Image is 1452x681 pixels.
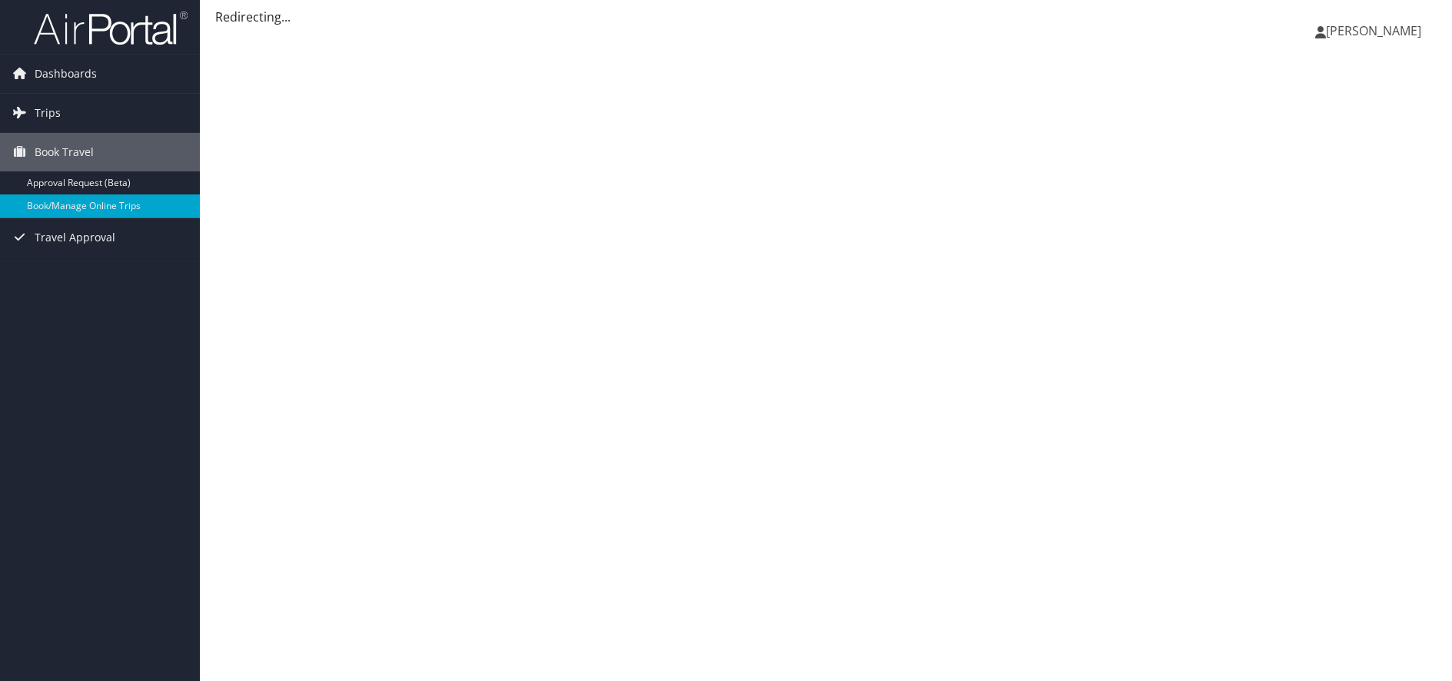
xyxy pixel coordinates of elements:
[1326,22,1421,39] span: [PERSON_NAME]
[1315,8,1437,54] a: [PERSON_NAME]
[35,94,61,132] span: Trips
[35,218,115,257] span: Travel Approval
[35,133,94,171] span: Book Travel
[215,8,1437,26] div: Redirecting...
[35,55,97,93] span: Dashboards
[34,10,188,46] img: airportal-logo.png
